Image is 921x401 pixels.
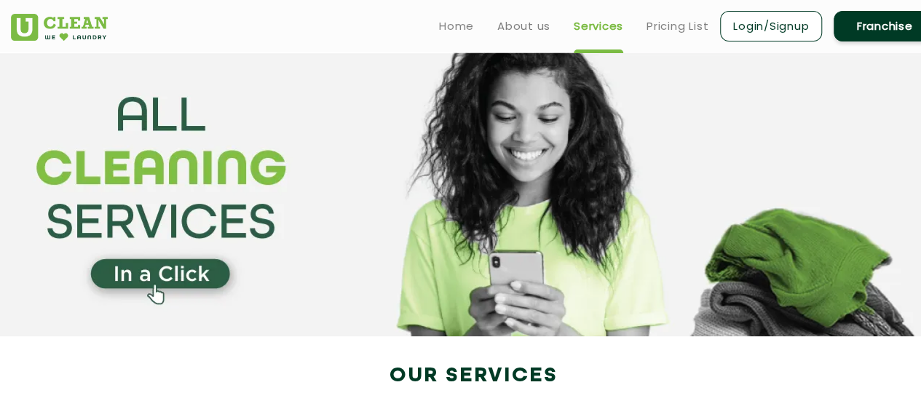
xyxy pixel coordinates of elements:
[439,17,474,35] a: Home
[720,11,822,41] a: Login/Signup
[574,17,623,35] a: Services
[11,14,108,41] img: UClean Laundry and Dry Cleaning
[497,17,550,35] a: About us
[647,17,708,35] a: Pricing List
